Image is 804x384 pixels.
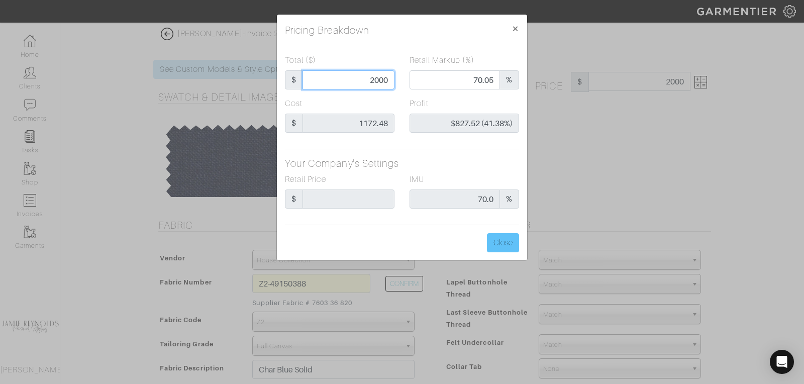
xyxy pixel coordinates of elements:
button: Close [504,15,527,43]
label: Cost [285,98,303,110]
span: $ [285,189,303,209]
span: × [512,22,519,35]
span: % [499,70,519,89]
label: Profit [410,98,429,110]
div: Open Intercom Messenger [770,350,794,374]
span: $ [285,114,303,133]
input: Markup % [410,70,500,89]
span: % [499,189,519,209]
label: Total ($) [285,54,316,66]
label: IMU [410,173,424,185]
button: Close [487,233,519,252]
label: Retail Price [285,173,326,185]
input: Unit Price [303,70,394,89]
h5: Your Company's Settings [285,157,519,169]
h5: Pricing Breakdown [285,23,369,38]
label: Retail Markup (%) [410,54,474,66]
span: $ [285,70,303,89]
